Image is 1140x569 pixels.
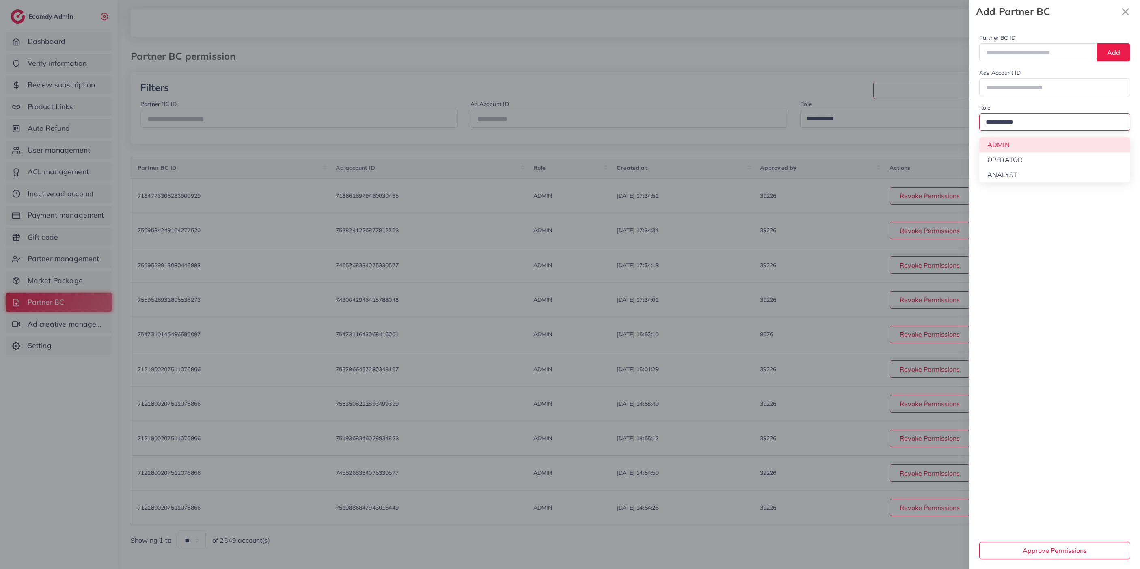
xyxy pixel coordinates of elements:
button: Close [1117,3,1134,20]
li: ADMIN [979,137,1130,152]
strong: Add Partner BC [976,4,1117,19]
button: Approve Permissions [979,542,1130,559]
li: OPERATOR [979,152,1130,167]
svg: x [1117,4,1134,20]
span: Approve Permissions [1023,546,1087,554]
button: Add [1097,43,1130,61]
li: ANALYST [979,167,1130,182]
div: Search for option [979,113,1130,131]
input: Search for option [983,116,1120,129]
label: Ads Account ID [979,69,1021,77]
label: Partner BC ID [979,34,1015,42]
label: Role [979,104,991,112]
